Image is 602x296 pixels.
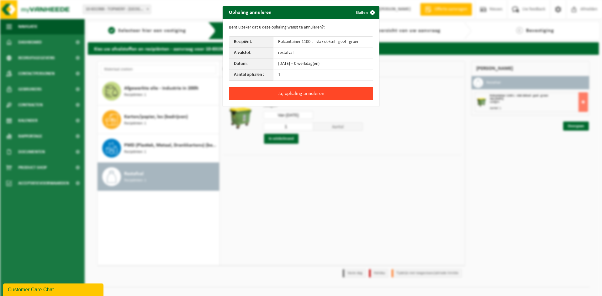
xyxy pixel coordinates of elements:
td: 1 [273,70,373,80]
button: Ja, ophaling annuleren [229,87,373,100]
th: Recipiënt: [229,37,273,48]
p: Bent u zeker dat u deze ophaling wenst te annuleren?: [229,25,373,30]
iframe: chat widget [3,282,105,296]
th: Datum: [229,59,273,70]
th: Aantal ophalen : [229,70,273,80]
td: [DATE] + 0 werkdag(en) [273,59,373,70]
button: Sluiten [351,6,379,19]
h2: Ophaling annuleren [223,6,278,18]
td: Rolcontainer 1100 L - vlak deksel - geel - groen [273,37,373,48]
td: restafval [273,48,373,59]
th: Afvalstof: [229,48,273,59]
